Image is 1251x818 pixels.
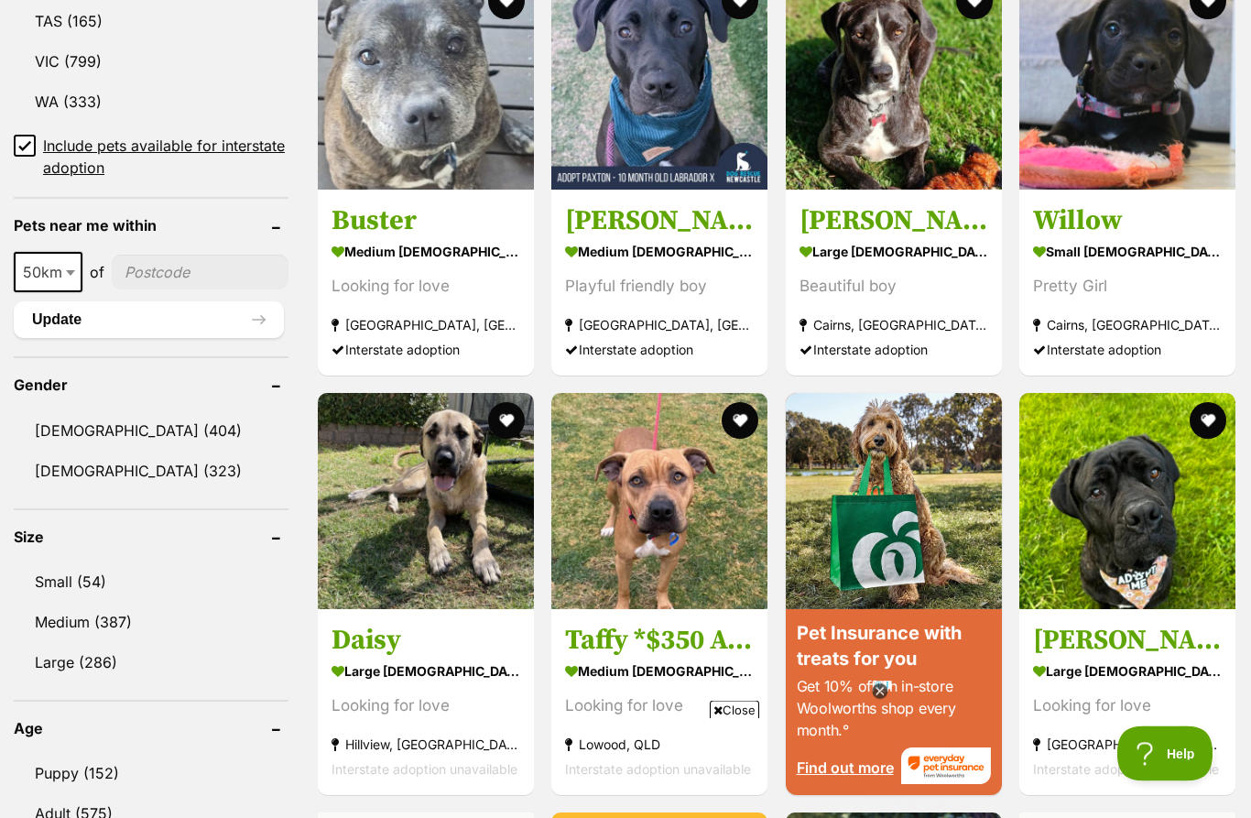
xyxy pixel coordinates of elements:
div: Looking for love [1033,694,1222,719]
a: [PERSON_NAME] *$350 Adoption Fee* large [DEMOGRAPHIC_DATA] Dog Looking for love [GEOGRAPHIC_DATA]... [1019,610,1235,796]
a: [PERSON_NAME] large [DEMOGRAPHIC_DATA] Dog Beautiful boy Cairns, [GEOGRAPHIC_DATA] Interstate ado... [786,191,1002,376]
strong: Cairns, [GEOGRAPHIC_DATA] [800,313,988,338]
div: Playful friendly boy [565,275,754,300]
h3: [PERSON_NAME] [800,204,988,239]
a: [PERSON_NAME] - [DEMOGRAPHIC_DATA] Labrador X Staffy medium [DEMOGRAPHIC_DATA] Dog Playful friend... [551,191,767,376]
div: Looking for love [332,694,520,719]
iframe: Help Scout Beacon - Open [1117,726,1214,781]
a: Willow small [DEMOGRAPHIC_DATA] Dog Pretty Girl Cairns, [GEOGRAPHIC_DATA] Interstate adoption [1019,191,1235,376]
a: Large (286) [14,644,288,682]
img: Billie *$350 Adoption Fee* - Mastiff Dog [1019,394,1235,610]
button: favourite [488,403,525,440]
img: Daisy - Mixed breed Dog [318,394,534,610]
a: Daisy large [DEMOGRAPHIC_DATA] Dog Looking for love Hillview, [GEOGRAPHIC_DATA] Interstate adopti... [318,610,534,796]
strong: large [DEMOGRAPHIC_DATA] Dog [1033,659,1222,685]
a: Include pets available for interstate adoption [14,136,288,180]
a: [DEMOGRAPHIC_DATA] (323) [14,453,288,491]
strong: Cairns, [GEOGRAPHIC_DATA] [1033,313,1222,338]
header: Pets near me within [14,218,288,234]
a: Medium (387) [14,604,288,642]
h3: Daisy [332,624,520,659]
img: Taffy *$350 Adoption Fee* - American Staffordshire Terrier Dog [551,394,767,610]
strong: [GEOGRAPHIC_DATA], [GEOGRAPHIC_DATA] [565,313,754,338]
h3: Willow [1033,204,1222,239]
strong: medium [DEMOGRAPHIC_DATA] Dog [332,239,520,266]
h3: Buster [332,204,520,239]
button: favourite [1190,403,1226,440]
header: Age [14,721,288,737]
a: VIC (799) [14,43,288,82]
strong: medium [DEMOGRAPHIC_DATA] Dog [565,659,754,685]
span: 50km [14,253,82,293]
h3: Taffy *$350 Adoption Fee* [565,624,754,659]
img: Policy_Icon_v1.png [257,215,275,229]
div: Interstate adoption [1033,338,1222,363]
strong: [GEOGRAPHIC_DATA], [GEOGRAPHIC_DATA] [1033,733,1222,758]
span: Include pets available for interstate adoption [43,136,288,180]
a: [DEMOGRAPHIC_DATA] (404) [14,412,288,451]
h3: [PERSON_NAME] - [DEMOGRAPHIC_DATA] Labrador X Staffy [565,204,754,239]
span: Interstate adoption unavailable [1033,762,1219,778]
strong: large [DEMOGRAPHIC_DATA] Dog [332,659,520,685]
a: Puppy (152) [14,755,288,793]
strong: medium [DEMOGRAPHIC_DATA] Dog [565,239,754,266]
header: Gender [14,377,288,394]
header: Size [14,529,288,546]
button: Update [14,302,284,339]
span: 50km [16,260,81,286]
strong: small [DEMOGRAPHIC_DATA] Dog [1033,239,1222,266]
div: Interstate adoption [800,338,988,363]
div: Pretty Girl [1033,275,1222,300]
div: Interstate adoption [332,338,520,363]
a: Small (54) [14,563,288,602]
iframe: Advertisement [292,726,959,809]
span: of [90,262,104,284]
div: Interstate adoption [565,338,754,363]
a: WA (333) [14,83,288,122]
div: Looking for love [332,275,520,300]
strong: [GEOGRAPHIC_DATA], [GEOGRAPHIC_DATA] [332,313,520,338]
strong: large [DEMOGRAPHIC_DATA] Dog [800,239,988,266]
input: postcode [112,256,288,290]
button: favourite [723,403,759,440]
a: Buster medium [DEMOGRAPHIC_DATA] Dog Looking for love [GEOGRAPHIC_DATA], [GEOGRAPHIC_DATA] Inters... [318,191,534,376]
h3: [PERSON_NAME] *$350 Adoption Fee* [1033,624,1222,659]
a: TAS (165) [14,3,288,41]
div: Beautiful boy [800,275,988,300]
